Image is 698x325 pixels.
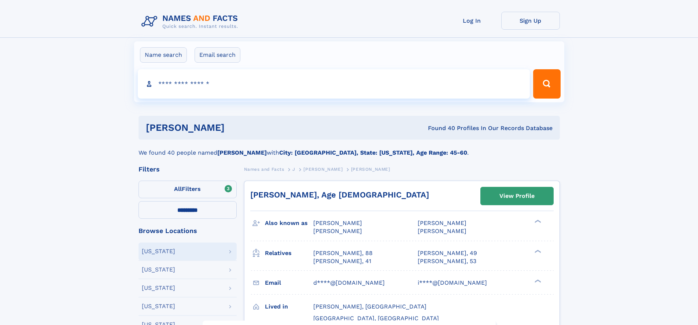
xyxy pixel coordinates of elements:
a: [PERSON_NAME], 41 [313,257,371,265]
div: Browse Locations [139,228,237,234]
span: [PERSON_NAME], [GEOGRAPHIC_DATA] [313,303,426,310]
a: [PERSON_NAME] [303,165,343,174]
span: [PERSON_NAME] [418,228,466,234]
div: [US_STATE] [142,303,175,309]
span: [PERSON_NAME] [418,219,466,226]
a: [PERSON_NAME], Age [DEMOGRAPHIC_DATA] [250,190,429,199]
label: Filters [139,181,237,198]
span: [GEOGRAPHIC_DATA], [GEOGRAPHIC_DATA] [313,315,439,322]
div: [US_STATE] [142,248,175,254]
span: [PERSON_NAME] [351,167,390,172]
span: [PERSON_NAME] [303,167,343,172]
div: ❯ [533,219,542,224]
span: [PERSON_NAME] [313,219,362,226]
span: All [174,185,182,192]
a: Names and Facts [244,165,284,174]
h3: Relatives [265,247,313,259]
div: Found 40 Profiles In Our Records Database [326,124,553,132]
span: [PERSON_NAME] [313,228,362,234]
label: Name search [140,47,187,63]
h1: [PERSON_NAME] [146,123,326,132]
img: Logo Names and Facts [139,12,244,32]
a: Sign Up [501,12,560,30]
div: ❯ [533,278,542,283]
a: View Profile [481,187,553,205]
h3: Lived in [265,300,313,313]
div: Filters [139,166,237,173]
a: [PERSON_NAME], 53 [418,257,476,265]
b: [PERSON_NAME] [217,149,267,156]
input: search input [138,69,530,99]
a: J [292,165,295,174]
label: Email search [195,47,240,63]
a: Log In [443,12,501,30]
a: [PERSON_NAME], 49 [418,249,477,257]
div: [US_STATE] [142,267,175,273]
a: [PERSON_NAME], 88 [313,249,373,257]
span: J [292,167,295,172]
div: ❯ [533,249,542,254]
div: View Profile [499,188,535,204]
button: Search Button [533,69,560,99]
div: We found 40 people named with . [139,140,560,157]
b: City: [GEOGRAPHIC_DATA], State: [US_STATE], Age Range: 45-60 [279,149,467,156]
h3: Also known as [265,217,313,229]
h3: Email [265,277,313,289]
div: [US_STATE] [142,285,175,291]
